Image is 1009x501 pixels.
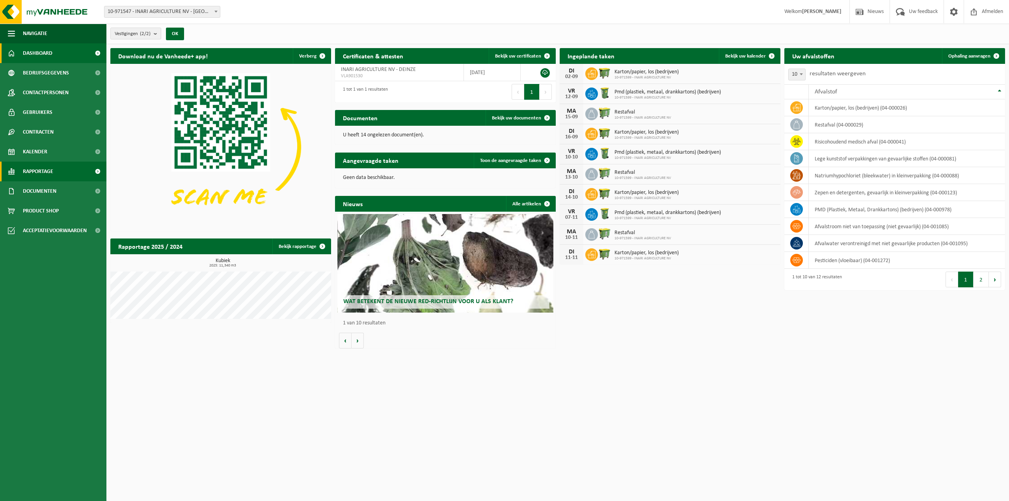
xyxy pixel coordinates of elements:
[725,54,766,59] span: Bekijk uw kalender
[110,64,331,229] img: Download de VHEPlus App
[564,168,579,175] div: MA
[23,122,54,142] span: Contracten
[598,106,611,120] img: WB-0660-HPE-GN-50
[166,28,184,40] button: OK
[23,201,59,221] span: Product Shop
[486,110,555,126] a: Bekijk uw documenten
[492,115,541,121] span: Bekijk uw documenten
[719,48,780,64] a: Bekijk uw kalender
[23,63,69,83] span: Bedrijfsgegevens
[946,272,958,287] button: Previous
[614,216,721,221] span: 10-971599 - INARI AGRICULTURE NV
[598,227,611,240] img: WB-0660-HPE-GN-50
[809,150,1005,167] td: lege kunststof verpakkingen van gevaarlijke stoffen (04-000081)
[598,247,611,261] img: WB-1100-HPE-GN-50
[614,75,679,80] span: 10-971599 - INARI AGRICULTURE NV
[788,69,806,80] span: 10
[335,48,411,63] h2: Certificaten & attesten
[809,235,1005,252] td: afvalwater verontreinigd met niet gevaarlijke producten (04-001095)
[335,153,406,168] h2: Aangevraagde taken
[614,236,671,241] span: 10-971599 - INARI AGRICULTURE NV
[337,214,554,313] a: Wat betekent de nieuwe RED-richtlijn voor u als klant?
[614,190,679,196] span: Karton/papier, los (bedrijven)
[948,54,990,59] span: Ophaling aanvragen
[564,74,579,80] div: 02-09
[464,64,521,81] td: [DATE]
[815,89,837,95] span: Afvalstof
[564,128,579,134] div: DI
[140,31,151,36] count: (2/2)
[564,215,579,220] div: 07-11
[335,110,385,125] h2: Documenten
[614,95,721,100] span: 10-971599 - INARI AGRICULTURE NV
[564,249,579,255] div: DI
[809,252,1005,269] td: Pesticiden (vloeibaar) (04-001272)
[564,195,579,200] div: 14-10
[564,114,579,120] div: 15-09
[614,169,671,176] span: Restafval
[614,256,679,261] span: 10-971599 - INARI AGRICULTURE NV
[23,83,69,102] span: Contactpersonen
[614,109,671,115] span: Restafval
[598,187,611,200] img: WB-1100-HPE-GN-50
[335,196,370,211] h2: Nieuws
[564,209,579,215] div: VR
[512,84,524,100] button: Previous
[614,230,671,236] span: Restafval
[293,48,330,64] button: Verberg
[23,221,87,240] span: Acceptatievoorwaarden
[341,73,458,79] span: VLA901530
[598,167,611,180] img: WB-0660-HPE-GN-50
[564,134,579,140] div: 16-09
[958,272,974,287] button: 1
[343,132,548,138] p: U heeft 14 ongelezen document(en).
[788,271,842,288] div: 1 tot 10 van 12 resultaten
[341,67,416,73] span: INARI AGRICULTURE NV - DEINZE
[343,320,552,326] p: 1 van 10 resultaten
[564,88,579,94] div: VR
[614,156,721,160] span: 10-971599 - INARI AGRICULTURE NV
[115,28,151,40] span: Vestigingen
[560,48,622,63] h2: Ingeplande taken
[809,218,1005,235] td: afvalstroom niet van toepassing (niet gevaarlijk) (04-001085)
[23,43,52,63] span: Dashboard
[809,99,1005,116] td: karton/papier, los (bedrijven) (04-000026)
[23,181,56,201] span: Documenten
[942,48,1004,64] a: Ophaling aanvragen
[489,48,555,64] a: Bekijk uw certificaten
[598,207,611,220] img: WB-0240-HPE-GN-50
[974,272,989,287] button: 2
[598,86,611,100] img: WB-0240-HPE-GN-50
[506,196,555,212] a: Alle artikelen
[110,238,190,254] h2: Rapportage 2025 / 2024
[272,238,330,254] a: Bekijk rapportage
[598,127,611,140] img: WB-1100-HPE-GN-50
[23,102,52,122] span: Gebruikers
[343,298,513,305] span: Wat betekent de nieuwe RED-richtlijn voor u als klant?
[114,258,331,268] h3: Kubiek
[564,108,579,114] div: MA
[598,66,611,80] img: WB-1100-HPE-GN-50
[104,6,220,17] span: 10-971547 - INARI AGRICULTURE NV - DEINZE
[564,68,579,74] div: DI
[110,48,216,63] h2: Download nu de Vanheede+ app!
[23,142,47,162] span: Kalender
[339,333,352,348] button: Vorige
[614,136,679,140] span: 10-971599 - INARI AGRICULTURE NV
[614,250,679,256] span: Karton/papier, los (bedrijven)
[989,272,1001,287] button: Next
[598,147,611,160] img: WB-0240-HPE-GN-50
[524,84,540,100] button: 1
[343,175,548,181] p: Geen data beschikbaar.
[614,89,721,95] span: Pmd (plastiek, metaal, drankkartons) (bedrijven)
[23,162,53,181] span: Rapportage
[339,83,388,101] div: 1 tot 1 van 1 resultaten
[564,175,579,180] div: 13-10
[802,9,841,15] strong: [PERSON_NAME]
[564,229,579,235] div: MA
[614,210,721,216] span: Pmd (plastiek, metaal, drankkartons) (bedrijven)
[614,115,671,120] span: 10-971599 - INARI AGRICULTURE NV
[540,84,552,100] button: Next
[614,129,679,136] span: Karton/papier, los (bedrijven)
[299,54,316,59] span: Verberg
